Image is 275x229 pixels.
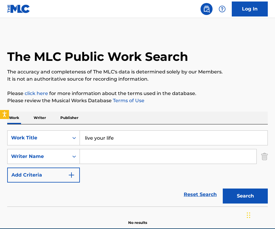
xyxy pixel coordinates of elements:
[112,98,144,103] a: Terms of Use
[261,149,268,164] img: Delete Criterion
[232,1,268,16] a: Log In
[7,112,21,124] p: Work
[7,49,188,64] h1: The MLC Public Work Search
[25,91,48,96] a: click here
[68,171,75,179] img: 9d2ae6d4665cec9f34b9.svg
[223,189,268,204] button: Search
[181,188,220,201] a: Reset Search
[203,5,210,13] img: search
[7,168,80,183] button: Add Criteria
[216,3,228,15] div: Help
[32,112,48,124] p: Writer
[7,90,268,97] p: Please for more information about the terms used in the database.
[59,112,80,124] p: Publisher
[7,76,268,83] p: It is not an authoritative source for recording information.
[247,206,250,224] div: Drag
[7,68,268,76] p: The accuracy and completeness of The MLC's data is determined solely by our Members.
[11,134,65,141] div: Work Title
[11,153,65,160] div: Writer Name
[245,200,275,229] iframe: Chat Widget
[7,130,268,207] form: Search Form
[7,4,30,13] img: MLC Logo
[128,213,147,225] p: No results
[201,3,213,15] a: Public Search
[7,97,268,104] p: Please review the Musical Works Database
[219,5,226,13] img: help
